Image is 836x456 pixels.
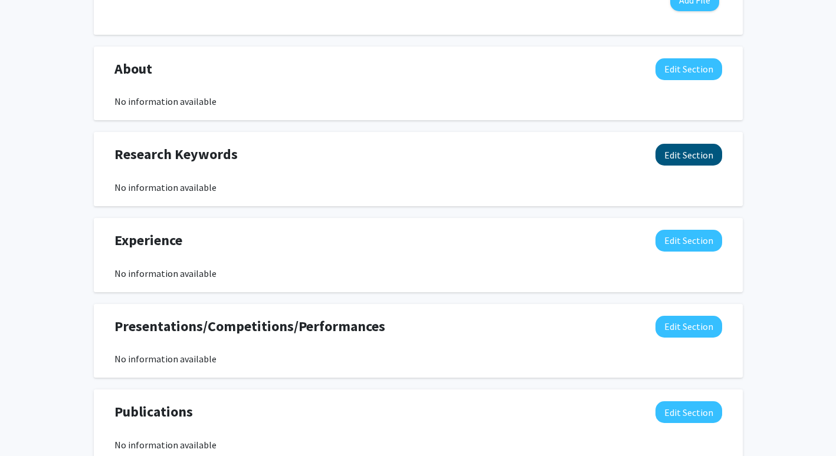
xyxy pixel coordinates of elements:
[655,230,722,252] button: Edit Experience
[114,316,385,337] span: Presentations/Competitions/Performances
[114,438,722,452] div: No information available
[655,401,722,423] button: Edit Publications
[655,144,722,166] button: Edit Research Keywords
[9,403,50,447] iframe: Chat
[114,401,193,422] span: Publications
[114,58,152,80] span: About
[114,144,238,165] span: Research Keywords
[114,266,722,280] div: No information available
[114,94,722,108] div: No information available
[114,230,182,251] span: Experience
[114,180,722,194] div: No information available
[114,352,722,366] div: No information available
[655,316,722,338] button: Edit Presentations/Competitions/Performances
[655,58,722,80] button: Edit About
